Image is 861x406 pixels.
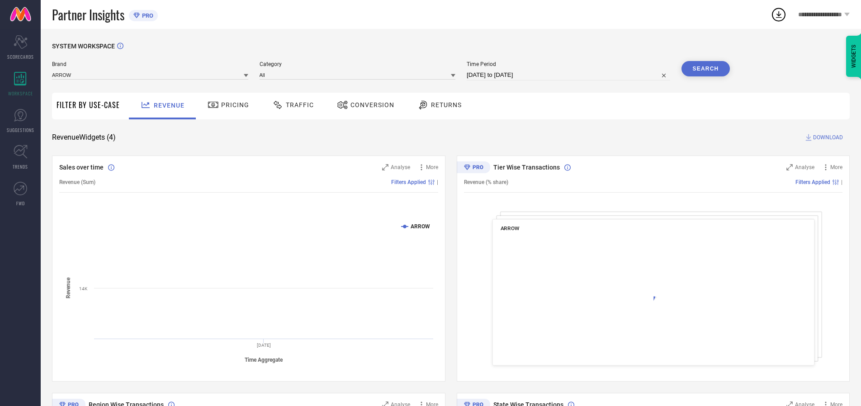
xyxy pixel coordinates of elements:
[65,277,71,298] tspan: Revenue
[59,179,95,185] span: Revenue (Sum)
[467,70,670,80] input: Select time period
[411,223,430,230] text: ARROW
[786,164,793,170] svg: Zoom
[841,179,842,185] span: |
[8,90,33,97] span: WORKSPACE
[391,164,410,170] span: Analyse
[57,99,120,110] span: Filter By Use-Case
[795,179,830,185] span: Filters Applied
[457,161,490,175] div: Premium
[13,163,28,170] span: TRENDS
[437,179,438,185] span: |
[464,179,508,185] span: Revenue (% share)
[7,127,34,133] span: SUGGESTIONS
[245,357,283,363] tspan: Time Aggregate
[7,53,34,60] span: SCORECARDS
[16,200,25,207] span: FWD
[221,101,249,109] span: Pricing
[493,164,560,171] span: Tier Wise Transactions
[79,286,88,291] text: 14K
[500,225,519,231] span: ARROW
[426,164,438,170] span: More
[286,101,314,109] span: Traffic
[431,101,462,109] span: Returns
[140,12,153,19] span: PRO
[771,6,787,23] div: Open download list
[391,179,426,185] span: Filters Applied
[795,164,814,170] span: Analyse
[52,5,124,24] span: Partner Insights
[154,102,184,109] span: Revenue
[681,61,730,76] button: Search
[813,133,843,142] span: DOWNLOAD
[52,133,116,142] span: Revenue Widgets ( 4 )
[467,61,670,67] span: Time Period
[52,61,248,67] span: Brand
[260,61,456,67] span: Category
[257,343,271,348] text: [DATE]
[59,164,104,171] span: Sales over time
[350,101,394,109] span: Conversion
[382,164,388,170] svg: Zoom
[52,42,115,50] span: SYSTEM WORKSPACE
[830,164,842,170] span: More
